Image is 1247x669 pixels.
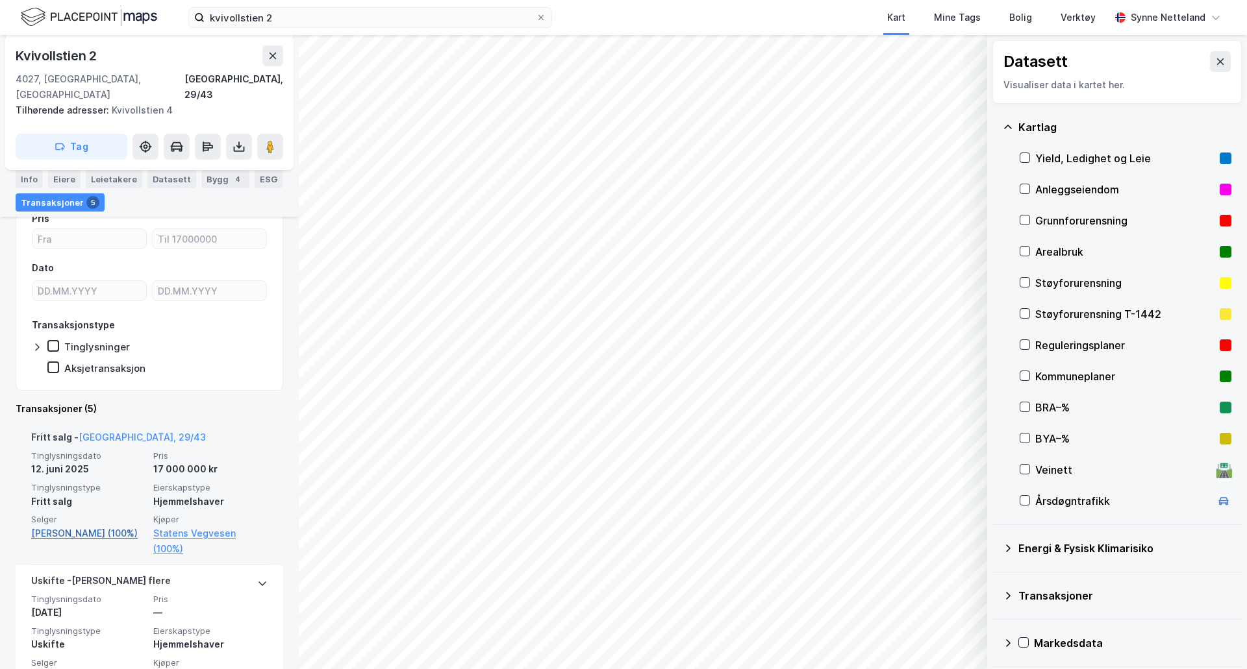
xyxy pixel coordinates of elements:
div: Bygg [201,170,249,188]
a: [PERSON_NAME] (100%) [31,526,145,541]
div: 4027, [GEOGRAPHIC_DATA], [GEOGRAPHIC_DATA] [16,71,184,103]
div: Veinett [1035,462,1211,478]
div: — [153,605,268,620]
div: Anleggseiendom [1035,182,1215,197]
div: Verktøy [1061,10,1096,25]
div: Datasett [147,170,196,188]
div: Kvivollstien 4 [16,103,273,118]
div: Bolig [1009,10,1032,25]
div: Kartlag [1018,119,1231,135]
div: Fritt salg - [31,430,206,450]
div: Transaksjoner [16,193,105,212]
div: Aksjetransaksjon [64,362,145,374]
img: logo.f888ab2527a4732fd821a326f86c7f29.svg [21,6,157,29]
span: Tinglysningstype [31,626,145,637]
div: Kart [887,10,905,25]
div: BRA–% [1035,400,1215,415]
div: BYA–% [1035,431,1215,446]
span: Selger [31,657,145,668]
div: Leietakere [86,170,142,188]
span: Tinglysningsdato [31,594,145,605]
div: Synne Netteland [1131,10,1205,25]
div: [DATE] [31,605,145,620]
div: Arealbruk [1035,244,1215,260]
input: Søk på adresse, matrikkel, gårdeiere, leietakere eller personer [205,8,536,27]
a: [GEOGRAPHIC_DATA], 29/43 [79,432,206,443]
div: Årsdøgntrafikk [1035,493,1211,509]
div: Yield, Ledighet og Leie [1035,151,1215,166]
div: Hjemmelshaver [153,637,268,652]
div: Uskifte - [PERSON_NAME] flere [31,573,171,594]
input: DD.MM.YYYY [32,281,146,300]
div: 🛣️ [1215,461,1233,478]
div: Visualiser data i kartet her. [1003,77,1231,93]
div: Pris [32,211,49,226]
div: 5 [86,196,99,209]
div: Hjemmelshaver [153,494,268,509]
div: Info [16,170,43,188]
iframe: Chat Widget [1182,607,1247,669]
div: Grunnforurensning [1035,213,1215,228]
span: Tinglysningsdato [31,450,145,461]
span: Eierskapstype [153,482,268,493]
div: Dato [32,260,54,276]
span: Selger [31,514,145,525]
span: Kjøper [153,514,268,525]
input: DD.MM.YYYY [153,281,266,300]
div: Støyforurensning T-1442 [1035,306,1215,322]
div: Kommuneplaner [1035,369,1215,384]
div: Datasett [1003,51,1068,72]
span: Tilhørende adresser: [16,104,112,116]
input: Til 17000000 [153,229,266,249]
span: Eierskapstype [153,626,268,637]
div: Transaksjonstype [32,317,115,333]
div: Transaksjoner (5) [16,401,283,417]
div: ESG [255,170,283,188]
div: Kvivollstien 2 [16,45,99,66]
div: Transaksjoner [1018,588,1231,603]
span: Tinglysningstype [31,482,145,493]
input: Fra [32,229,146,249]
div: Mine Tags [934,10,981,25]
span: Pris [153,450,268,461]
div: Støyforurensning [1035,275,1215,291]
div: Energi & Fysisk Klimarisiko [1018,541,1231,556]
div: Reguleringsplaner [1035,337,1215,353]
div: 4 [231,173,244,186]
div: 17 000 000 kr [153,461,268,477]
div: Fritt salg [31,494,145,509]
span: Kjøper [153,657,268,668]
a: Statens Vegvesen (100%) [153,526,268,557]
div: Tinglysninger [64,341,130,353]
div: Uskifte [31,637,145,652]
div: 12. juni 2025 [31,461,145,477]
span: Pris [153,594,268,605]
div: Kontrollprogram for chat [1182,607,1247,669]
div: [GEOGRAPHIC_DATA], 29/43 [184,71,283,103]
button: Tag [16,134,127,160]
div: Markedsdata [1034,635,1231,651]
div: Eiere [48,170,81,188]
